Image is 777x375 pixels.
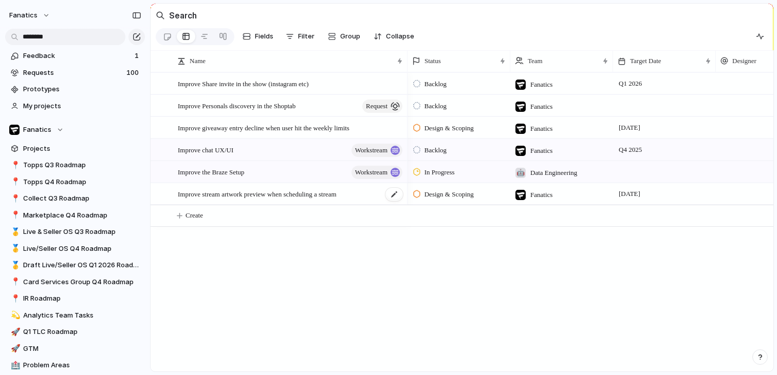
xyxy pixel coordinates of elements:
[424,79,447,89] span: Backlog
[424,189,474,200] span: Design & Scoping
[186,210,203,221] span: Create
[238,28,277,45] button: Fields
[5,308,145,323] a: 💫Analytics Team Tasks
[178,100,295,111] span: Improve Personals discovery in the Shoptab
[9,260,20,270] button: 🥇
[9,227,20,237] button: 🥇
[11,343,18,354] div: 🚀
[351,144,402,157] button: workstream
[5,191,145,206] a: 📍Collect Q3 Roadmap
[23,293,141,304] span: IR Roadmap
[135,51,141,61] span: 1
[255,31,273,42] span: Fields
[366,99,387,113] span: request
[9,293,20,304] button: 📍
[369,28,418,45] button: Collapse
[5,224,145,240] div: 🥇Live & Seller OS Q3 Roadmap
[282,28,319,45] button: Filter
[355,165,387,180] span: workstream
[9,360,20,370] button: 🏥
[5,341,145,357] a: 🚀GTM
[23,101,141,111] span: My projects
[23,125,51,135] span: Fanatics
[11,176,18,188] div: 📍
[298,31,314,42] span: Filter
[178,166,245,177] span: Improve the Braze Setup
[23,51,132,61] span: Feedback
[9,177,20,187] button: 📍
[23,244,141,254] span: Live/Seller OS Q4 Roadmap
[351,166,402,179] button: workstream
[5,174,145,190] a: 📍Topps Q4 Roadmap
[11,360,18,371] div: 🏥
[530,146,552,156] span: Fanatics
[169,9,197,22] h2: Search
[23,327,141,337] span: Q1 TLC Roadmap
[23,227,141,237] span: Live & Seller OS Q3 Roadmap
[323,28,365,45] button: Group
[424,145,447,155] span: Backlog
[530,124,552,134] span: Fanatics
[530,190,552,200] span: Fanatics
[5,157,145,173] a: 📍Topps Q3 Roadmap
[9,210,20,221] button: 📍
[23,144,141,154] span: Projects
[5,324,145,340] a: 🚀Q1 TLC Roadmap
[424,123,474,133] span: Design & Scoping
[178,188,337,200] span: Improve stream artwork preview when scheduling a stream
[11,260,18,271] div: 🥇
[5,258,145,273] div: 🥇Draft Live/Seller OS Q1 2026 Roadmap
[5,48,145,64] a: Feedback1
[5,98,145,114] a: My projects
[5,291,145,306] a: 📍IR Roadmap
[9,10,38,21] span: fanatics
[630,56,661,66] span: Target Date
[11,276,18,288] div: 📍
[23,210,141,221] span: Marketplace Q4 Roadmap
[616,122,643,134] span: [DATE]
[386,31,414,42] span: Collapse
[5,208,145,223] a: 📍Marketplace Q4 Roadmap
[530,168,577,178] span: Data Engineering
[9,244,20,254] button: 🥇
[424,167,455,177] span: In Progress
[528,56,543,66] span: Team
[5,241,145,256] a: 🥇Live/Seller OS Q4 Roadmap
[340,31,360,42] span: Group
[23,310,141,321] span: Analytics Team Tasks
[5,274,145,290] a: 📍Card Services Group Q4 Roadmap
[424,101,447,111] span: Backlog
[9,327,20,337] button: 🚀
[126,68,141,78] span: 100
[11,293,18,305] div: 📍
[23,160,141,170] span: Topps Q3 Roadmap
[11,226,18,238] div: 🥇
[5,122,145,137] button: Fanatics
[178,144,233,155] span: Improve chat UX/UI
[355,143,387,157] span: workstream
[178,122,349,133] span: Improve giveaway entry decline when user hit the weekly limits
[23,177,141,187] span: Topps Q4 Roadmap
[23,260,141,270] span: Draft Live/Seller OS Q1 2026 Roadmap
[5,358,145,373] a: 🏥Problem Areas
[9,277,20,287] button: 📍
[5,7,55,24] button: fanatics
[5,82,145,97] a: Prototypes
[9,193,20,204] button: 📍
[424,56,441,66] span: Status
[515,168,526,178] div: 🤖
[11,209,18,221] div: 📍
[190,56,206,66] span: Name
[732,56,756,66] span: Designer
[23,84,141,94] span: Prototypes
[616,188,643,200] span: [DATE]
[530,80,552,90] span: Fanatics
